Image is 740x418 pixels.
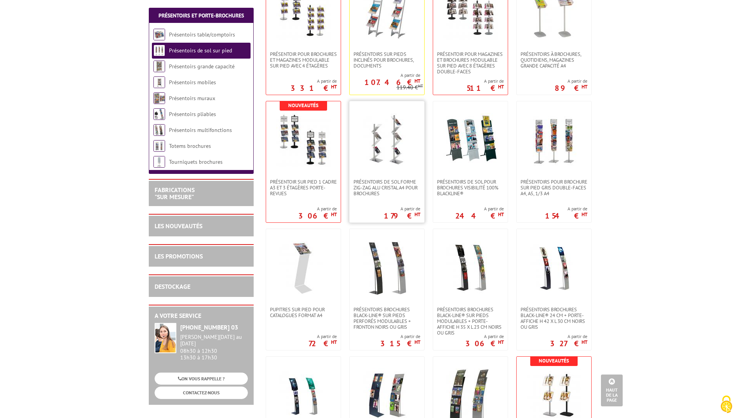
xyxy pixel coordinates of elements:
[521,51,587,69] span: Présentoirs à brochures, quotidiens, magazines grande capacité A4
[155,186,195,201] a: FABRICATIONS"Sur Mesure"
[308,333,337,340] span: A partir de
[437,179,504,196] span: Présentoirs de sol pour brochures visibilité 100% Blackline®
[153,140,165,152] img: Totems brochures
[455,206,504,212] span: A partir de
[331,211,337,218] sup: HT
[360,113,414,167] img: Présentoirs de sol forme ZIG-ZAG Alu Cristal A4 pour brochures
[550,341,587,346] p: 327 €
[437,307,504,336] span: Présentoirs brochures Black-Line® sur pieds modulables + porte-affiche H 35 x L 23 cm Noirs ou Gris
[601,375,623,406] a: Haut de la page
[169,47,232,54] a: Présentoirs de sol sur pied
[443,241,498,295] img: Présentoirs brochures Black-Line® sur pieds modulables + porte-affiche H 35 x L 23 cm Noirs ou Gris
[437,51,504,75] span: présentoir pour magazines et brochures modulable sur pied avec 8 étagères double-faces
[158,12,244,19] a: Présentoirs et Porte-brochures
[350,179,424,196] a: Présentoirs de sol forme ZIG-ZAG Alu Cristal A4 pour brochures
[180,334,248,347] div: [PERSON_NAME][DATE] au [DATE]
[153,156,165,168] img: Tourniquets brochures
[465,333,504,340] span: A partir de
[545,213,587,218] p: 154 €
[360,241,414,295] img: Présentoirs brochures Black-Line® sur pieds perforés modulables + fronton Noirs ou Gris
[517,307,591,330] a: Présentoirs brochures Black-Line® 24 cm + porte-affiche H 42 x L 30 cm Noirs ou Gris
[350,72,420,78] span: A partir de
[155,252,203,260] a: LES PROMOTIONS
[155,387,248,399] a: CONTACTEZ-NOUS
[465,341,504,346] p: 306 €
[527,113,581,167] img: Présentoirs pour brochure sur pied GRIS double-faces A4, A5, 1/3 A4
[545,206,587,212] span: A partir de
[467,78,504,84] span: A partir de
[433,307,508,336] a: Présentoirs brochures Black-Line® sur pieds modulables + porte-affiche H 35 x L 23 cm Noirs ou Gris
[364,80,420,85] p: 107.46 €
[155,373,248,385] a: ON VOUS RAPPELLE ?
[298,213,337,218] p: 306 €
[270,179,337,196] span: Présentoir sur pied 1 cadre A3 et 3 étagères porte-revues
[291,78,337,84] span: A partir de
[527,241,581,295] img: Présentoirs brochures Black-Line® 24 cm + porte-affiche H 42 x L 30 cm Noirs ou Gris
[276,241,331,295] img: Pupitres sur pied pour catalogues format A4
[266,179,341,196] a: Présentoir sur pied 1 cadre A3 et 3 étagères porte-revues
[353,51,420,69] span: Présentoirs sur pieds inclinés pour brochures, documents
[397,85,423,90] p: 119.40 €
[455,213,504,218] p: 244 €
[276,113,331,167] img: Présentoir sur pied 1 cadre A3 et 3 étagères porte-revues
[153,45,165,56] img: Présentoirs de sol sur pied
[153,124,165,136] img: Présentoirs multifonctions
[180,323,238,331] strong: [PHONE_NUMBER] 03
[418,83,423,88] sup: HT
[380,333,420,340] span: A partir de
[308,341,337,346] p: 72 €
[555,78,587,84] span: A partir de
[155,323,176,353] img: widget-service.jpg
[582,83,587,90] sup: HT
[169,127,232,134] a: Présentoirs multifonctions
[350,307,424,330] a: Présentoirs brochures Black-Line® sur pieds perforés modulables + fronton Noirs ou Gris
[169,31,235,38] a: Présentoirs table/comptoirs
[521,179,587,196] span: Présentoirs pour brochure sur pied GRIS double-faces A4, A5, 1/3 A4
[582,211,587,218] sup: HT
[153,108,165,120] img: Présentoirs pliables
[380,341,420,346] p: 315 €
[153,29,165,40] img: Présentoirs table/comptoirs
[517,51,591,69] a: Présentoirs à brochures, quotidiens, magazines grande capacité A4
[498,83,504,90] sup: HT
[713,392,740,418] button: Cookies (fenêtre modale)
[270,51,337,69] span: présentoir pour brochures et magazines modulable sur pied avec 4 étagères
[298,206,337,212] span: A partir de
[433,179,508,196] a: Présentoirs de sol pour brochures visibilité 100% Blackline®
[433,51,508,75] a: présentoir pour magazines et brochures modulable sur pied avec 8 étagères double-faces
[153,76,165,88] img: Présentoirs mobiles
[331,339,337,345] sup: HT
[169,158,223,165] a: Tourniquets brochures
[550,333,587,340] span: A partir de
[291,86,337,90] p: 331 €
[350,51,424,69] a: Présentoirs sur pieds inclinés pour brochures, documents
[498,339,504,345] sup: HT
[169,63,235,70] a: Présentoirs grande capacité
[155,312,248,319] h2: A votre service
[155,222,202,230] a: LES NOUVEAUTÉS
[539,357,569,364] b: Nouveautés
[414,339,420,345] sup: HT
[414,211,420,218] sup: HT
[169,142,211,149] a: Totems brochures
[169,95,215,102] a: Présentoirs muraux
[521,307,587,330] span: Présentoirs brochures Black-Line® 24 cm + porte-affiche H 42 x L 30 cm Noirs ou Gris
[169,111,216,118] a: Présentoirs pliables
[384,206,420,212] span: A partir de
[270,307,337,318] span: Pupitres sur pied pour catalogues format A4
[153,92,165,104] img: Présentoirs muraux
[517,179,591,196] a: Présentoirs pour brochure sur pied GRIS double-faces A4, A5, 1/3 A4
[414,78,420,84] sup: HT
[353,179,420,196] span: Présentoirs de sol forme ZIG-ZAG Alu Cristal A4 pour brochures
[153,61,165,72] img: Présentoirs grande capacité
[266,51,341,69] a: présentoir pour brochures et magazines modulable sur pied avec 4 étagères
[467,86,504,90] p: 511 €
[331,83,337,90] sup: HT
[582,339,587,345] sup: HT
[384,213,420,218] p: 179 €
[288,102,319,109] b: Nouveautés
[155,283,190,290] a: DESTOCKAGE
[498,211,504,218] sup: HT
[555,86,587,90] p: 89 €
[353,307,420,330] span: Présentoirs brochures Black-Line® sur pieds perforés modulables + fronton Noirs ou Gris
